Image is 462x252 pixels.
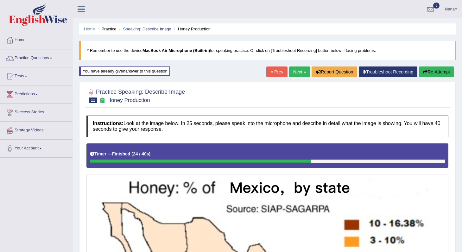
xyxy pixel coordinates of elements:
[359,66,417,77] a: Troubleshoot Recording
[0,140,73,155] a: Your Account
[433,3,440,9] span: 6
[79,66,170,76] div: You have already given answer to this question
[149,151,151,156] b: )
[266,66,287,77] a: « Prev
[93,121,123,126] b: Instructions:
[89,98,97,103] span: 11
[86,87,185,103] h2: Practice Speaking: Describe Image
[0,49,73,65] a: Practice Questions
[112,151,130,156] b: Finished
[0,85,73,101] a: Predictions
[289,66,310,77] a: Next »
[0,31,73,47] a: Home
[123,27,171,31] a: Speaking: Describe Image
[172,26,211,32] li: Honey Production
[419,66,454,77] button: Re-Attempt
[0,67,73,83] a: Tests
[312,66,357,77] button: Report Question
[142,48,210,53] b: MacBook Air Microphone (Built-in)
[99,98,105,104] small: Exam occurring question
[86,116,448,137] h4: Look at the image below. In 25 seconds, please speak into the microphone and describe in detail w...
[131,151,133,156] b: (
[84,27,95,31] a: Home
[90,152,150,156] h5: Timer —
[107,97,150,103] small: Honey Production
[96,26,116,32] li: Practice
[79,41,456,60] blockquote: * Remember to use the device for speaking practice. Or click on [Troubleshoot Recording] button b...
[133,151,149,156] b: 24 / 40s
[0,104,73,119] a: Success Stories
[0,122,73,137] a: Strategy Videos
